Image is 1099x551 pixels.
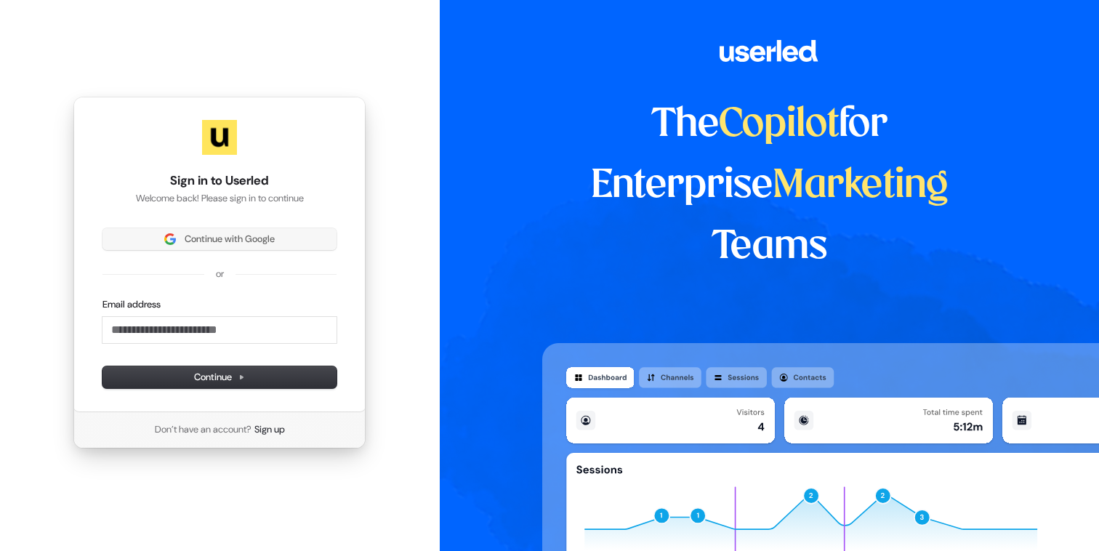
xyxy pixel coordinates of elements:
label: Email address [102,298,161,311]
h1: Sign in to Userled [102,172,337,190]
span: Don’t have an account? [155,423,251,436]
p: or [216,268,224,281]
img: Userled [202,120,237,155]
button: Continue [102,366,337,388]
span: Copilot [719,106,839,144]
img: Sign in with Google [164,233,176,245]
h1: The for Enterprise Teams [542,94,997,278]
p: Welcome back! Please sign in to continue [102,192,337,205]
span: Continue with Google [185,233,275,246]
a: Sign up [254,423,285,436]
span: Marketing [773,167,949,205]
button: Sign in with GoogleContinue with Google [102,228,337,250]
span: Continue [194,371,245,384]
